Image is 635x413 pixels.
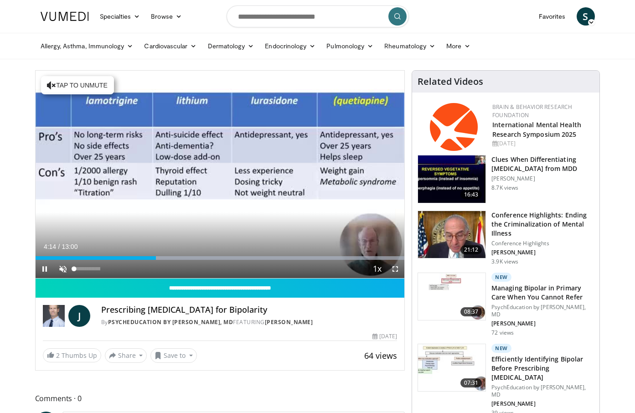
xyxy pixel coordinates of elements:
span: 08:37 [460,307,482,316]
a: Pulmonology [321,37,379,55]
img: 6bc95fc0-882d-4061-9ebb-ce70b98f0866.png.150x105_q85_autocrop_double_scale_upscale_version-0.2.png [430,103,478,151]
a: Cardiovascular [139,37,202,55]
h3: Conference Highlights: Ending the Criminalization of Mental Illness [491,211,594,238]
button: Share [105,348,147,363]
h4: Related Videos [418,76,483,87]
span: 07:31 [460,378,482,387]
span: 4:14 [44,243,56,250]
span: 64 views [364,350,397,361]
button: Tap to unmute [41,76,114,94]
a: International Mental Health Research Symposium 2025 [492,120,581,139]
a: Browse [145,7,187,26]
p: [PERSON_NAME] [491,249,594,256]
img: a6520382-d332-4ed3-9891-ee688fa49237.150x105_q85_crop-smart_upscale.jpg [418,155,485,203]
a: [PERSON_NAME] [265,318,313,326]
div: [DATE] [492,139,592,148]
input: Search topics, interventions [227,5,409,27]
div: Volume Level [74,267,100,270]
a: More [441,37,476,55]
p: 3.9K views [491,258,518,265]
img: bb766ca4-1a7a-496c-a5bd-5a4a5d6b6623.150x105_q85_crop-smart_upscale.jpg [418,344,485,392]
span: 21:12 [460,245,482,254]
a: Favorites [533,7,571,26]
div: [DATE] [372,332,397,341]
a: Endocrinology [259,37,321,55]
a: Specialties [94,7,146,26]
img: 1419e6f0-d69a-482b-b3ae-1573189bf46e.150x105_q85_crop-smart_upscale.jpg [418,211,485,258]
span: / [58,243,60,250]
span: 16:43 [460,190,482,199]
div: By FEATURING [101,318,398,326]
img: VuMedi Logo [41,12,89,21]
p: New [491,344,511,353]
a: 16:43 Clues When Differentiating [MEDICAL_DATA] from MDD [PERSON_NAME] 8.7K views [418,155,594,203]
a: J [68,305,90,327]
a: S [577,7,595,26]
p: [PERSON_NAME] [491,400,594,408]
p: 72 views [491,329,514,336]
span: 2 [56,351,60,360]
a: 08:37 New Managing Bipolar in Primary Care When You Cannot Refer PsychEducation by [PERSON_NAME],... [418,273,594,336]
a: 21:12 Conference Highlights: Ending the Criminalization of Mental Illness Conference Highlights [... [418,211,594,265]
a: 2 Thumbs Up [43,348,101,362]
button: Save to [150,348,197,363]
h3: Efficiently Identifying Bipolar Before Prescribing [MEDICAL_DATA] [491,355,594,382]
p: [PERSON_NAME] [491,320,594,327]
span: Comments 0 [35,392,405,404]
a: Brain & Behavior Research Foundation [492,103,572,119]
p: Conference Highlights [491,240,594,247]
button: Pause [36,260,54,278]
p: [PERSON_NAME] [491,175,594,182]
button: Fullscreen [386,260,404,278]
button: Unmute [54,260,72,278]
h3: Clues When Differentiating [MEDICAL_DATA] from MDD [491,155,594,173]
a: Allergy, Asthma, Immunology [35,37,139,55]
span: 13:00 [62,243,77,250]
p: New [491,273,511,282]
video-js: Video Player [36,71,405,279]
img: PsychEducation by James Phelps, MD [43,305,65,327]
h4: Prescribing [MEDICAL_DATA] for Bipolarity [101,305,398,315]
p: 8.7K views [491,184,518,191]
a: Dermatology [202,37,260,55]
p: PsychEducation by [PERSON_NAME], MD [491,384,594,398]
h3: Managing Bipolar in Primary Care When You Cannot Refer [491,284,594,302]
img: 93ffff33-031b-405f-9290-bb3092a202dd.150x105_q85_crop-smart_upscale.jpg [418,273,485,320]
p: PsychEducation by [PERSON_NAME], MD [491,304,594,318]
div: Progress Bar [36,256,405,260]
button: Playback Rate [368,260,386,278]
a: PsychEducation by [PERSON_NAME], MD [108,318,233,326]
a: Rheumatology [379,37,441,55]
